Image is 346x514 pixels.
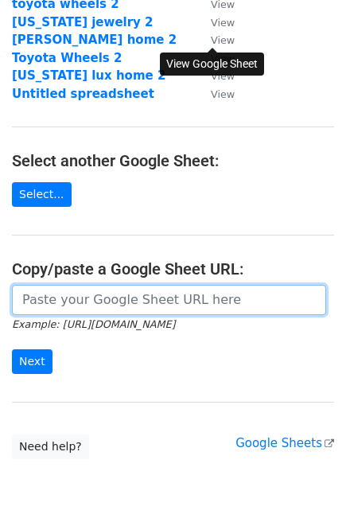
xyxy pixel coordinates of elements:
a: Untitled spreadsheet [12,87,154,101]
input: Next [12,349,52,374]
small: View [211,88,235,100]
a: Select... [12,182,72,207]
a: [US_STATE] jewelry 2 [12,15,154,29]
div: View Google Sheet [160,53,264,76]
a: [PERSON_NAME] home 2 [12,33,177,47]
h4: Copy/paste a Google Sheet URL: [12,259,334,278]
a: View [195,15,235,29]
a: Need help? [12,434,89,459]
iframe: Chat Widget [266,438,346,514]
input: Paste your Google Sheet URL here [12,285,326,315]
h4: Select another Google Sheet: [12,151,334,170]
a: [US_STATE] lux home 2 [12,68,165,83]
small: View [211,17,235,29]
small: Example: [URL][DOMAIN_NAME] [12,318,175,330]
small: View [211,34,235,46]
a: Toyota Wheels 2 [12,51,122,65]
a: View [195,33,235,47]
a: Google Sheets [235,436,334,450]
a: View [195,87,235,101]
